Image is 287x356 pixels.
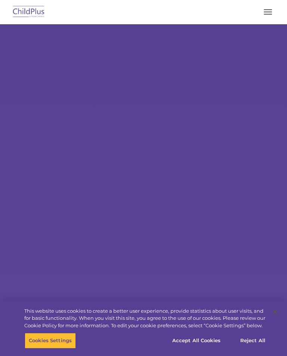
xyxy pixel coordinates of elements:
[229,333,276,349] button: Reject All
[25,333,76,349] button: Cookies Settings
[11,3,46,21] img: ChildPlus by Procare Solutions
[267,304,283,320] button: Close
[24,307,267,330] div: This website uses cookies to create a better user experience, provide statistics about user visit...
[168,333,225,349] button: Accept All Cookies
